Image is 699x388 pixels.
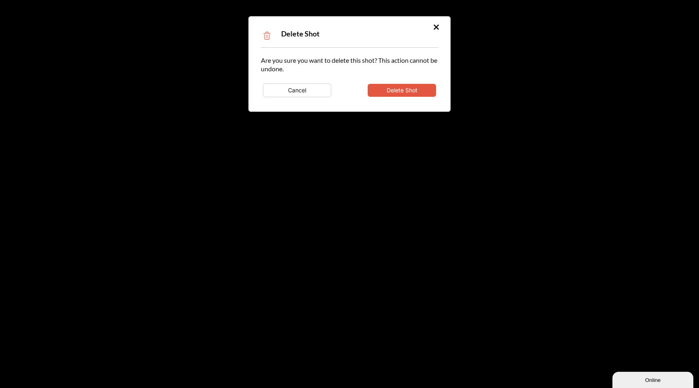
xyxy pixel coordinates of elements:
span: Delete Shot [281,29,320,38]
div: Are you sure you want to delete this shot? This action cannot be undone. [261,56,438,99]
img: Trash Icon [261,30,273,42]
iframe: chat widget [612,370,695,388]
button: Delete Shot [368,84,436,97]
button: Cancel [263,83,331,97]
